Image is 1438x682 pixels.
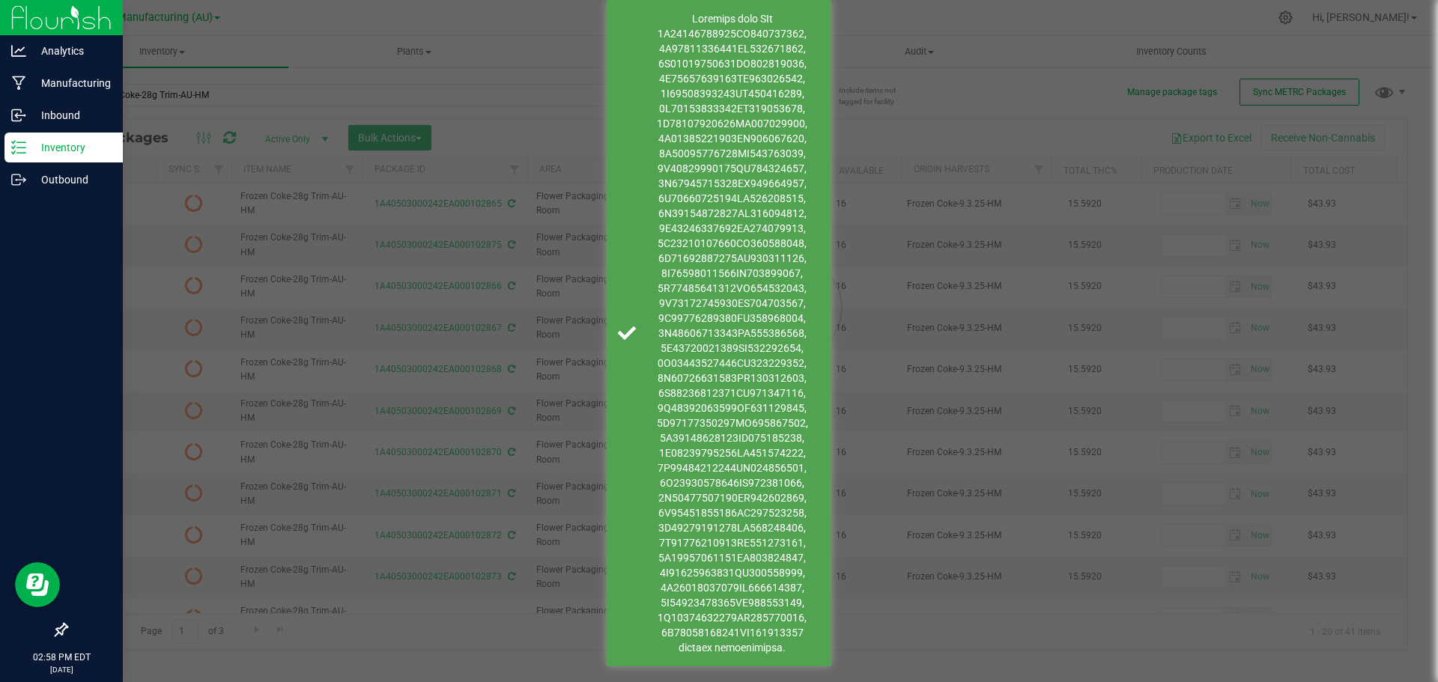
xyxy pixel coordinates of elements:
[11,108,26,123] inline-svg: Inbound
[26,42,116,60] p: Analytics
[11,172,26,187] inline-svg: Outbound
[26,74,116,92] p: Manufacturing
[11,140,26,155] inline-svg: Inventory
[7,651,116,664] p: 02:58 PM EDT
[7,664,116,675] p: [DATE]
[26,138,116,156] p: Inventory
[15,562,60,607] iframe: Resource center
[644,11,820,655] div: Packages with IDs 1A40503000242EA000102865, 1A40503000242EA000102866, 1A40503000242EA000102867, 1...
[11,76,26,91] inline-svg: Manufacturing
[26,106,116,124] p: Inbound
[26,171,116,189] p: Outbound
[11,43,26,58] inline-svg: Analytics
